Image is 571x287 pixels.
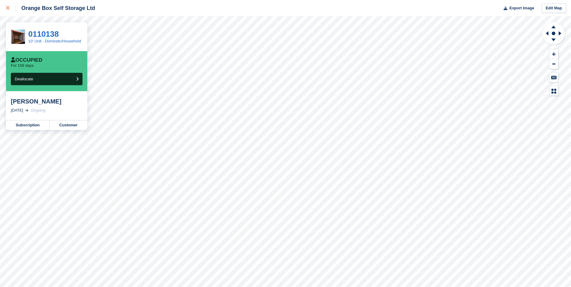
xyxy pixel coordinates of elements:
button: Keyboard Shortcuts [549,73,558,82]
div: Ongoing [31,107,45,113]
div: [PERSON_NAME] [11,98,82,105]
span: Export Image [509,5,534,11]
p: For 156 days [11,63,34,68]
div: [DATE] [11,107,23,113]
button: Deallocate [11,73,82,85]
div: Orange Box Self Storage Ltd [16,5,95,12]
a: 0110138 [28,29,59,39]
span: Deallocate [15,77,33,81]
a: Customer [50,120,87,130]
div: Occupied [11,57,42,63]
img: 10'%20Orange%20Box%20Open.jpg [11,29,25,44]
button: Export Image [500,3,534,13]
button: Zoom Out [549,59,558,69]
button: Zoom In [549,49,558,59]
img: arrow-right-light-icn-cde0832a797a2874e46488d9cf13f60e5c3a73dbe684e267c42b8395dfbc2abf.svg [25,109,28,112]
a: 10' Unit - Domestic/Household [28,39,81,43]
a: Subscription [6,120,50,130]
a: Edit Map [542,3,566,13]
button: Map Legend [549,86,558,96]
